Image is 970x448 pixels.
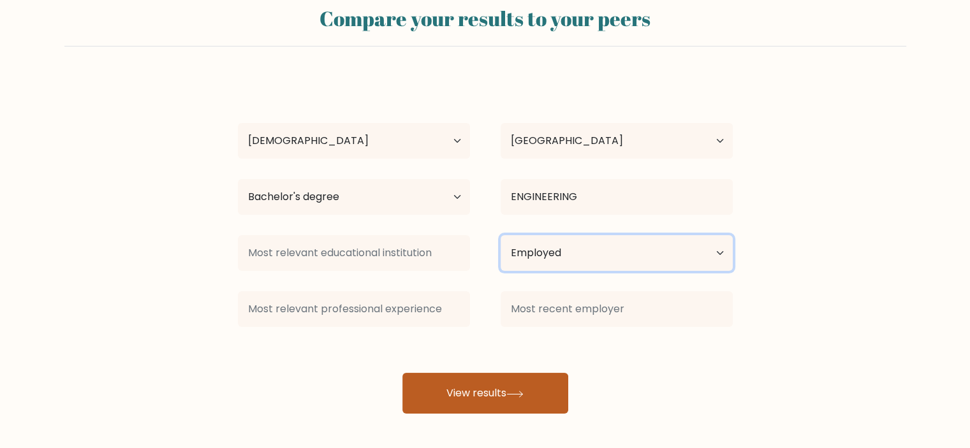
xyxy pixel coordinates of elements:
input: Most relevant professional experience [238,291,470,327]
input: Most relevant educational institution [238,235,470,271]
h2: Compare your results to your peers [72,6,899,31]
input: Most recent employer [501,291,733,327]
input: What did you study? [501,179,733,215]
button: View results [402,373,568,414]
